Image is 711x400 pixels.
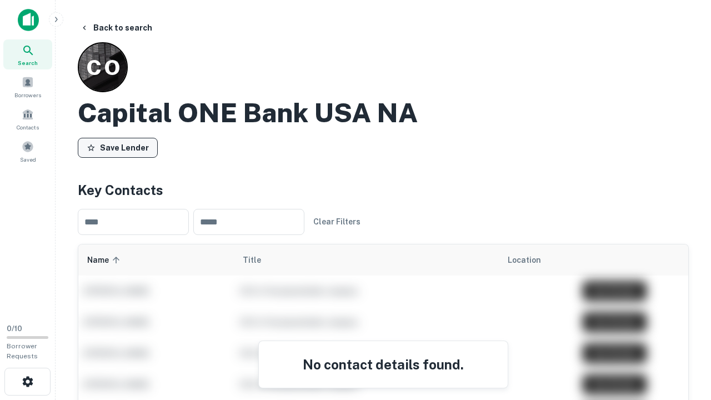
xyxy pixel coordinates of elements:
span: Borrower Requests [7,342,38,360]
a: Saved [3,136,52,166]
iframe: Chat Widget [655,311,711,364]
h4: Key Contacts [78,180,689,200]
span: Borrowers [14,91,41,99]
span: 0 / 10 [7,324,22,333]
h2: Capital ONE Bank USA NA [78,97,418,129]
span: Search [18,58,38,67]
a: Borrowers [3,72,52,102]
button: Save Lender [78,138,158,158]
img: capitalize-icon.png [18,9,39,31]
span: Contacts [17,123,39,132]
p: C O [86,52,119,83]
a: Contacts [3,104,52,134]
button: Back to search [76,18,157,38]
a: Search [3,39,52,69]
h4: No contact details found. [272,354,494,374]
span: Saved [20,155,36,164]
button: Clear Filters [309,212,365,232]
